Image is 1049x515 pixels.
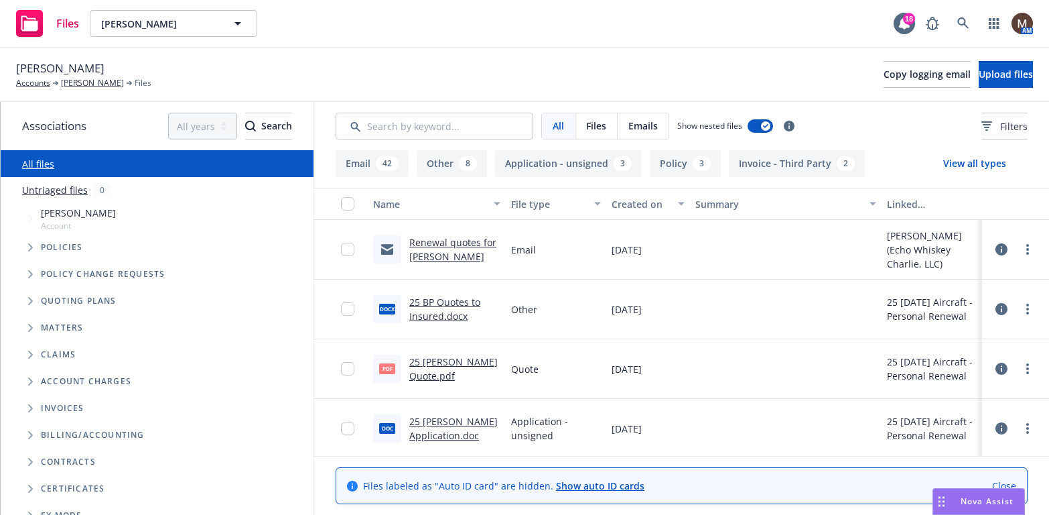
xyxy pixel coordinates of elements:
span: Billing/Accounting [41,431,145,439]
a: Files [11,5,84,42]
button: Filters [981,113,1028,139]
span: [DATE] [612,243,642,257]
div: 25 [DATE] Aircraft - Personal Renewal [887,414,977,443]
div: 3 [693,156,711,171]
div: 8 [459,156,477,171]
span: Emails [628,119,658,133]
button: Email [336,150,409,177]
span: Account charges [41,378,131,386]
button: View all types [922,150,1028,177]
a: Untriaged files [22,183,88,197]
span: doc [379,423,395,433]
button: Other [417,150,487,177]
a: 25 [PERSON_NAME] Application.doc [409,415,498,442]
input: Select all [341,197,354,211]
a: Renewal quotes for [PERSON_NAME] [409,236,496,263]
a: All files [22,158,54,170]
input: Search by keyword... [336,113,533,139]
span: Filters [1000,119,1028,133]
div: 42 [376,156,399,171]
a: Report a Bug [919,10,946,37]
a: 25 BP Quotes to Insured.docx [409,296,480,323]
span: Files [56,18,79,29]
div: Search [245,113,292,139]
span: Upload files [979,68,1033,80]
span: [PERSON_NAME] [101,17,217,31]
button: File type [506,188,606,220]
div: Created on [612,197,670,211]
button: Application - unsigned [495,150,642,177]
div: 18 [903,13,915,25]
span: Copy logging email [884,68,971,80]
svg: Search [245,121,256,131]
span: All [553,119,564,133]
span: Certificates [41,485,104,493]
div: Summary [695,197,861,211]
span: Files [135,77,151,89]
span: Matters [41,324,83,332]
a: Switch app [981,10,1007,37]
input: Toggle Row Selected [341,302,354,316]
button: [PERSON_NAME] [90,10,257,37]
span: Application - unsigned [511,414,601,443]
span: Invoices [41,404,84,412]
div: 25 [DATE] Aircraft - Personal Renewal [887,295,977,323]
button: Invoice - Third Party [729,150,865,177]
button: Created on [606,188,690,220]
button: Policy [650,150,721,177]
span: [DATE] [612,362,642,376]
span: Other [511,302,537,317]
input: Toggle Row Selected [341,362,354,376]
span: Policy change requests [41,270,165,278]
a: more [1020,301,1036,317]
span: pdf [379,363,395,374]
button: Copy logging email [884,61,971,88]
a: more [1020,420,1036,437]
span: docx [379,304,395,314]
div: Drag to move [933,489,950,514]
span: Contracts [41,458,96,466]
a: [PERSON_NAME] [61,77,124,89]
div: File type [511,197,586,211]
span: Account [41,220,116,231]
div: 3 [614,156,632,171]
span: [PERSON_NAME] [41,206,116,220]
img: photo [1011,13,1033,34]
a: more [1020,241,1036,257]
span: Nova Assist [961,496,1013,507]
span: [DATE] [612,422,642,436]
span: Quote [511,362,539,376]
span: Associations [22,117,86,135]
div: Tree Example [1,203,313,422]
div: 25 [DATE] Aircraft - Personal Renewal [887,355,977,383]
span: Claims [41,351,76,359]
a: Search [950,10,977,37]
a: more [1020,361,1036,377]
a: Close [992,479,1016,493]
a: Show auto ID cards [556,479,644,492]
a: Accounts [16,77,50,89]
div: 2 [837,156,855,171]
span: Files [586,119,606,133]
span: [DATE] [612,302,642,317]
button: Summary [690,188,882,220]
input: Toggle Row Selected [341,422,354,435]
button: SearchSearch [245,113,292,139]
div: Linked associations [887,197,977,211]
button: Name [368,188,506,220]
span: Show nested files [677,120,742,131]
a: 25 [PERSON_NAME] Quote.pdf [409,355,498,382]
button: Linked associations [882,188,982,220]
button: Nova Assist [932,488,1025,515]
button: Upload files [979,61,1033,88]
span: Email [511,243,536,257]
div: [PERSON_NAME] (Echo Whiskey Charlie, LLC) [887,229,977,271]
div: Name [373,197,486,211]
span: Files labeled as "Auto ID card" are hidden. [363,479,644,493]
input: Toggle Row Selected [341,243,354,256]
span: Policies [41,243,83,251]
span: [PERSON_NAME] [16,60,104,77]
div: 0 [93,182,111,198]
span: Filters [981,119,1028,133]
span: Quoting plans [41,297,117,305]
